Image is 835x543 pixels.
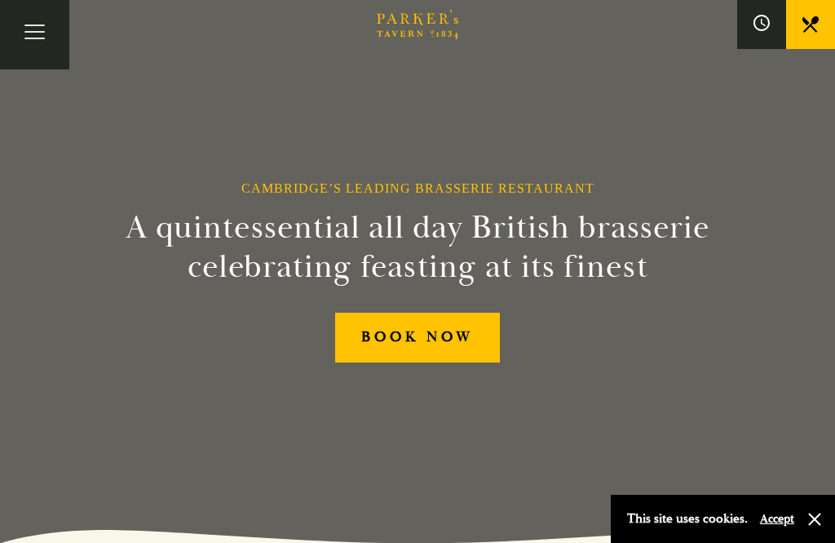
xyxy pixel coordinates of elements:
[627,507,748,531] p: This site uses cookies.
[806,511,823,527] button: Close and accept
[760,511,794,527] button: Accept
[241,180,594,196] h1: Cambridge’s Leading Brasserie Restaurant
[111,208,724,287] h2: A quintessential all day British brasserie celebrating feasting at its finest
[335,313,501,363] a: BOOK NOW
